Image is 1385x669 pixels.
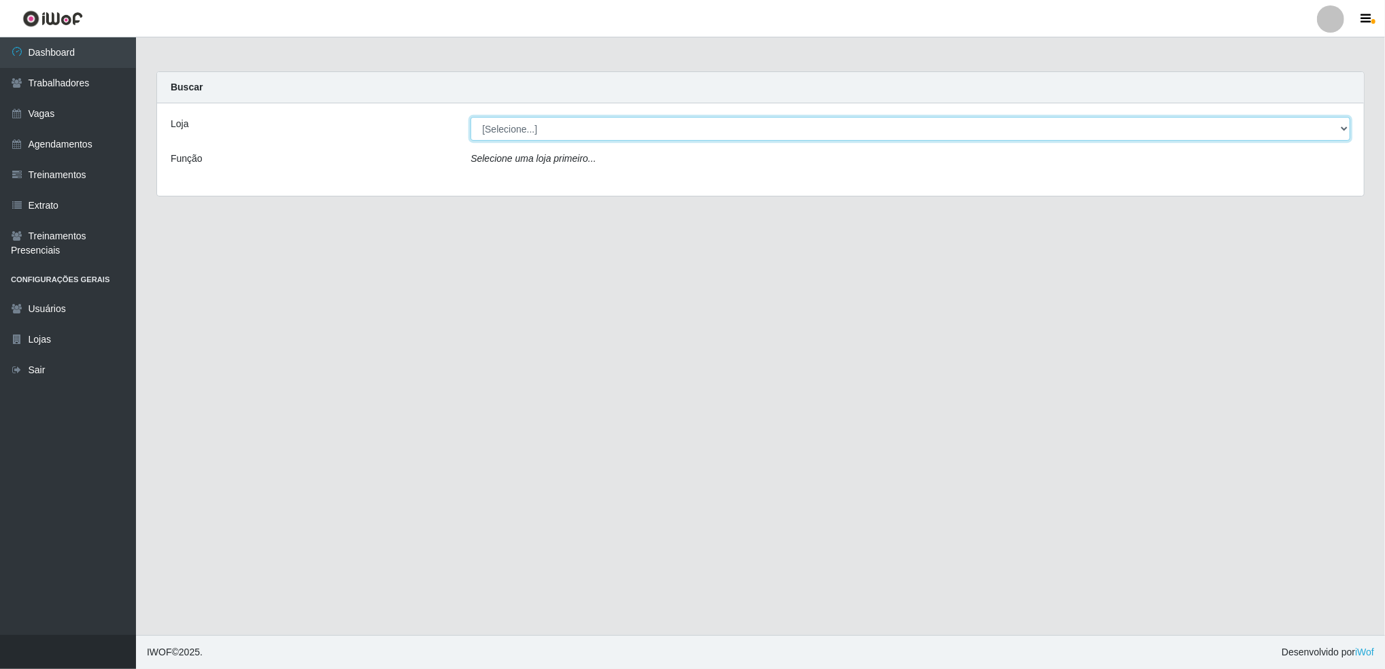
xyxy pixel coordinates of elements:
[1355,647,1374,657] a: iWof
[147,645,203,659] span: © 2025 .
[171,82,203,92] strong: Buscar
[1282,645,1374,659] span: Desenvolvido por
[22,10,83,27] img: CoreUI Logo
[171,117,188,131] label: Loja
[471,153,596,164] i: Selecione uma loja primeiro...
[147,647,172,657] span: IWOF
[171,152,203,166] label: Função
